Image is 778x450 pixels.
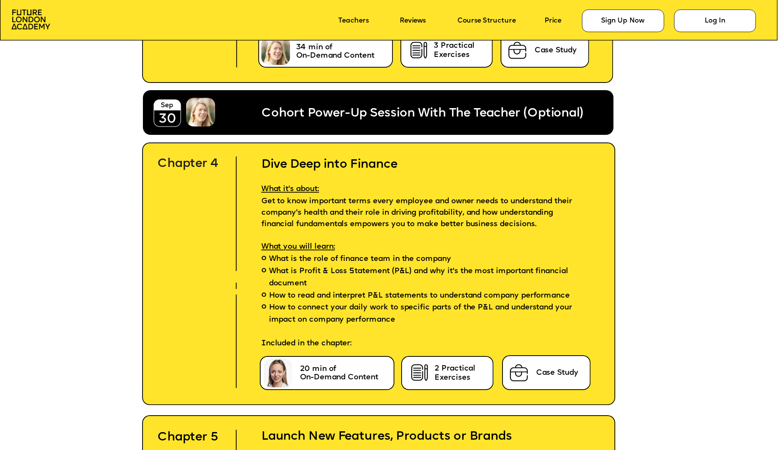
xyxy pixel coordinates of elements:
[261,243,335,250] span: What you will learn:
[536,369,579,376] span: Case Study
[261,186,319,193] span: What it's about:
[11,10,50,29] img: image-aac980e9-41de-4c2d-a048-f29dd30a0068.png
[157,158,218,170] span: Chapter 4
[457,17,516,25] a: Course Structure
[296,44,374,59] span: 34 min of On-Demand Content
[269,253,451,265] span: What is the role of finance team in the company
[246,142,609,172] h2: Dive Deep into Finance
[246,338,609,358] p: Included in the chapter:
[157,430,222,445] h2: Chapter 5
[407,40,430,62] img: image-cb722855-f231-420d-ba86-ef8a9b8709e7.png
[506,39,529,62] img: image-75ee59ac-5515-4aba-aadc-0d7dfe35305c.png
[338,17,369,25] a: Teachers
[261,198,574,228] span: Get to know important terms every employee and owner needs to understand their company's health a...
[261,107,583,120] span: Cohort Power-Up Session With The Teacher (Optional)
[507,362,530,384] img: image-75ee59ac-5515-4aba-aadc-0d7dfe35305c.png
[434,42,477,58] span: 3 Practical Exercises
[246,414,603,444] h2: Launch New Features, Products or Brands
[545,17,561,25] a: Price
[269,265,586,290] span: What is Profit & Loss Statement (P&L) and why it's the most important financial document
[269,290,570,302] span: How to read and interpret P&L statements to understand company performance
[300,366,378,381] span: 20 min of On-Demand Content
[400,17,426,25] a: Reviews
[269,302,586,326] span: How to connect your daily work to specific parts of the P&L and understand your impact on company...
[434,365,475,381] span: 2 Practical Exercises
[408,362,431,384] img: image-cb722855-f231-420d-ba86-ef8a9b8709e7.png
[535,47,577,54] span: Case Study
